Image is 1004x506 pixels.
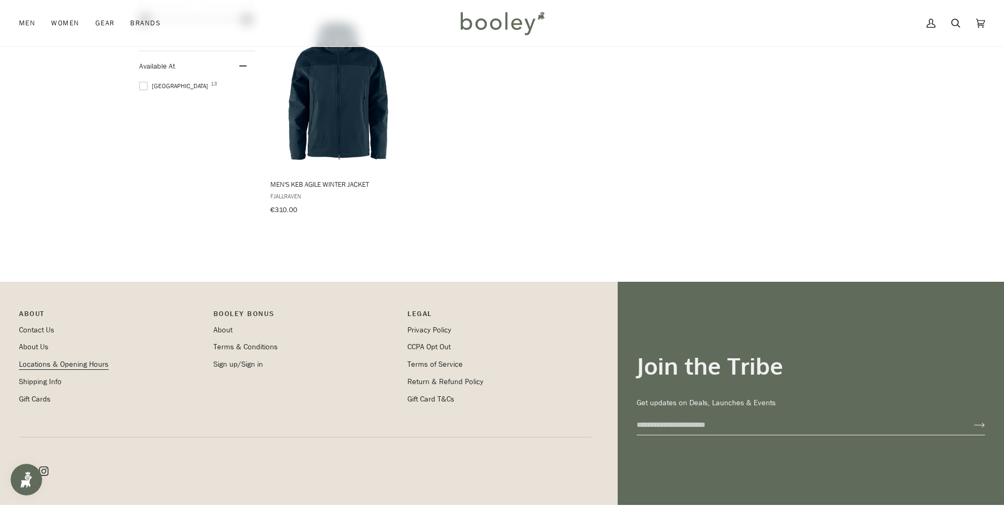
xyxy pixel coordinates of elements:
[957,417,985,434] button: Join
[19,394,51,404] a: Gift Cards
[407,325,451,335] a: Privacy Policy
[637,415,957,435] input: your-email@example.com
[407,377,483,387] a: Return & Refund Policy
[637,351,985,380] h3: Join the Tribe
[407,394,454,404] a: Gift Card T&Cs
[139,61,175,71] span: Available At
[139,81,211,91] span: [GEOGRAPHIC_DATA]
[270,192,407,201] span: Fjallraven
[270,179,407,189] span: Men's Keb Agile Winter Jacket
[19,18,35,28] span: Men
[95,18,115,28] span: Gear
[19,325,54,335] a: Contact Us
[130,18,161,28] span: Brands
[213,325,232,335] a: About
[213,359,263,369] a: Sign up/Sign in
[407,359,463,369] a: Terms of Service
[213,342,278,352] a: Terms & Conditions
[19,377,62,387] a: Shipping Info
[407,308,591,324] p: Pipeline_Footer Sub
[11,464,42,495] iframe: Button to open loyalty program pop-up
[19,308,203,324] p: Pipeline_Footer Main
[407,342,451,352] a: CCPA Opt Out
[637,397,985,409] p: Get updates on Deals, Launches & Events
[269,23,408,163] img: Fjallraven Men's Keb Agile Winter Jacket Dark Navy - Booley Galway
[19,359,109,369] a: Locations & Opening Hours
[211,81,217,87] span: 13
[270,205,297,215] span: €310.00
[456,8,548,39] img: Booley
[213,308,397,324] p: Booley Bonus
[51,18,79,28] span: Women
[269,13,408,218] a: Men's Keb Agile Winter Jacket
[19,342,48,352] a: About Us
